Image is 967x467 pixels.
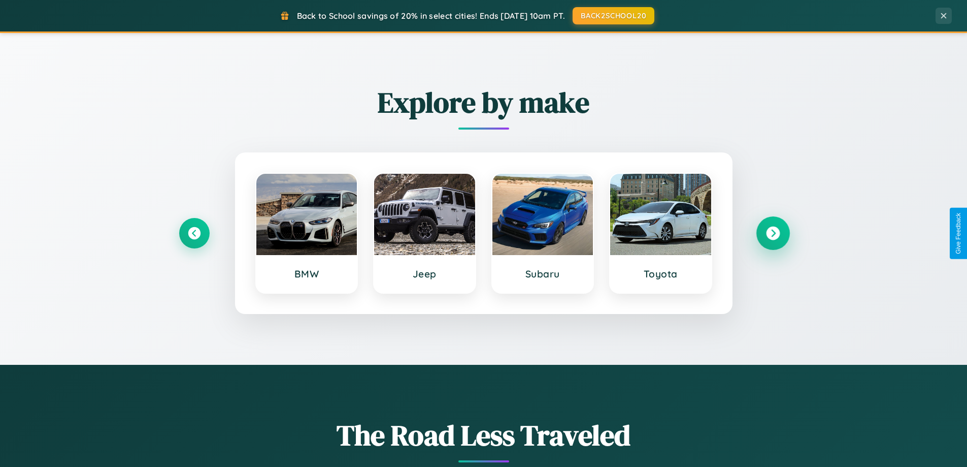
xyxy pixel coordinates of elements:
[620,268,701,280] h3: Toyota
[179,416,788,455] h1: The Road Less Traveled
[503,268,583,280] h3: Subaru
[266,268,347,280] h3: BMW
[297,11,565,21] span: Back to School savings of 20% in select cities! Ends [DATE] 10am PT.
[179,83,788,122] h2: Explore by make
[955,213,962,254] div: Give Feedback
[573,7,654,24] button: BACK2SCHOOL20
[384,268,465,280] h3: Jeep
